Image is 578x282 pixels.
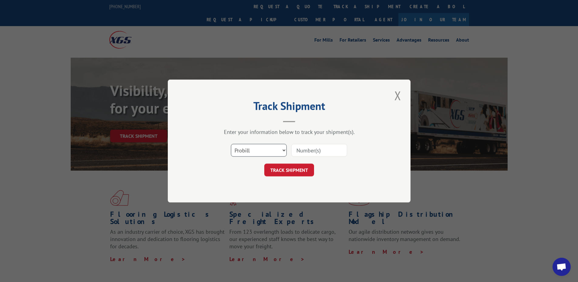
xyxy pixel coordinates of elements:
[393,87,403,104] button: Close modal
[291,144,347,157] input: Number(s)
[553,258,571,276] a: Open chat
[198,128,380,135] div: Enter your information below to track your shipment(s).
[264,164,314,176] button: TRACK SHIPMENT
[198,102,380,113] h2: Track Shipment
